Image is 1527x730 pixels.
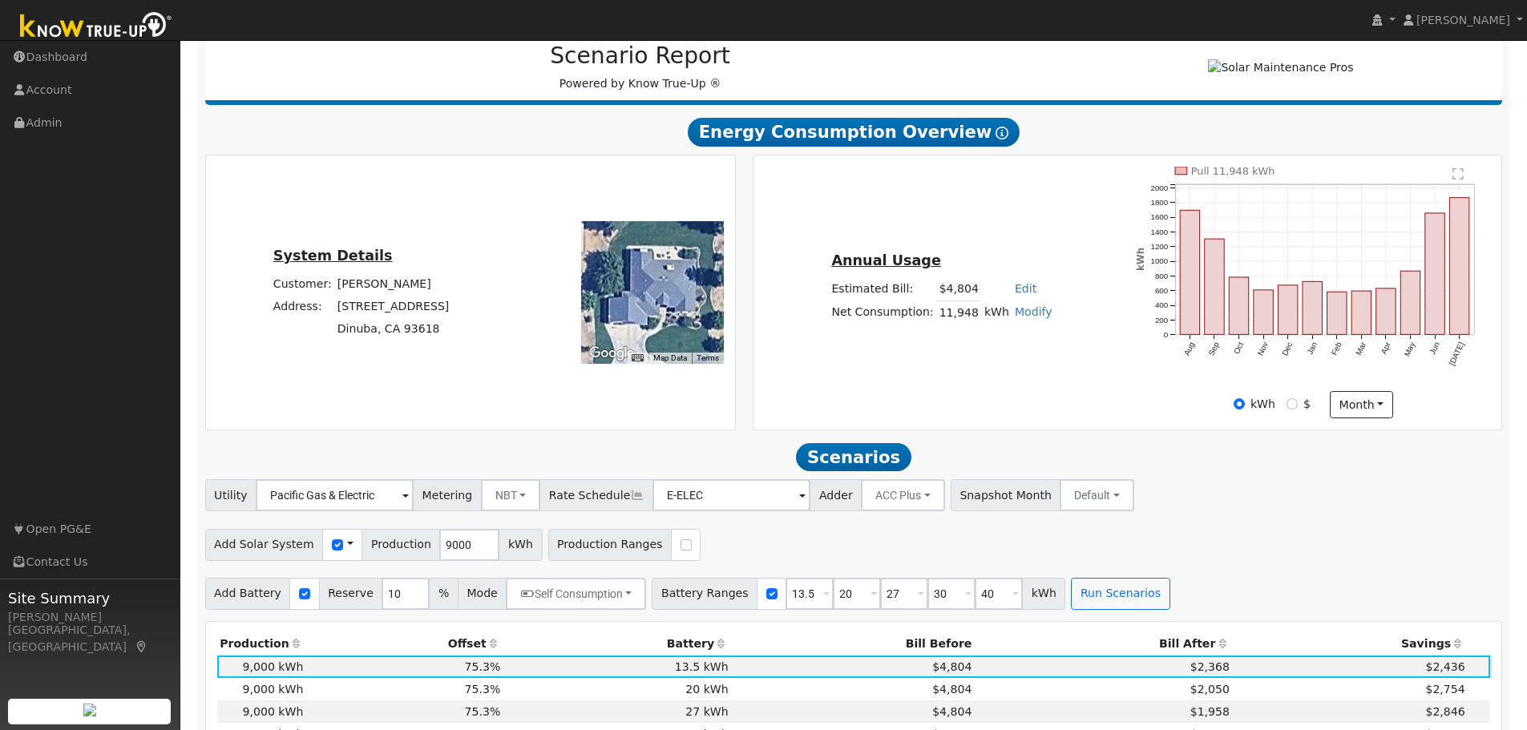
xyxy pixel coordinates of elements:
th: Offset [306,633,503,655]
td: Address: [270,295,334,317]
button: Default [1060,479,1134,511]
span: Energy Consumption Overview [688,118,1020,147]
span: Mode [458,578,507,610]
span: Utility [205,479,257,511]
rect: onclick="" [1327,292,1347,334]
u: System Details [273,248,393,264]
rect: onclick="" [1303,282,1322,335]
td: 13.5 kWh [503,655,731,678]
rect: onclick="" [1425,213,1444,335]
span: Scenarios [796,443,911,472]
i: Show Help [996,127,1008,139]
text: Sep [1207,341,1222,357]
div: [PERSON_NAME] [8,609,172,626]
span: Battery Ranges [652,578,757,610]
button: Self Consumption [506,578,646,610]
td: 9,000 kWh [217,678,306,700]
span: 75.3% [465,705,501,718]
td: [PERSON_NAME] [334,272,452,295]
rect: onclick="" [1376,288,1396,335]
div: Powered by Know True-Up ® [213,42,1068,92]
rect: onclick="" [1352,291,1371,334]
text: 400 [1155,301,1169,310]
rect: onclick="" [1254,290,1273,335]
text: Aug [1182,341,1196,357]
span: $4,804 [932,660,972,673]
a: Open this area in Google Maps (opens a new window) [585,343,638,364]
td: [STREET_ADDRESS] [334,295,452,317]
text: Jun [1428,341,1442,356]
text: Mar [1355,341,1368,357]
img: Solar Maintenance Pros [1208,59,1353,76]
rect: onclick="" [1401,271,1420,334]
text: Jan [1306,341,1319,356]
text:  [1453,167,1464,180]
div: [GEOGRAPHIC_DATA], [GEOGRAPHIC_DATA] [8,622,172,655]
span: $2,368 [1190,660,1230,673]
a: Edit [1015,282,1036,295]
text: 2000 [1151,184,1169,192]
span: Metering [413,479,482,511]
td: Estimated Bill: [829,278,936,301]
h2: Scenario Report [221,42,1059,70]
span: $4,804 [932,683,972,696]
span: 75.3% [465,660,501,673]
text: 0 [1164,330,1169,339]
u: Annual Usage [831,252,940,268]
input: Select a Rate Schedule [652,479,810,511]
button: Keyboard shortcuts [632,353,643,364]
input: $ [1287,398,1298,409]
span: Production Ranges [548,529,672,561]
text: [DATE] [1448,341,1466,367]
rect: onclick="" [1450,198,1469,335]
label: kWh [1250,396,1275,413]
span: Reserve [319,578,383,610]
text: kWh [1135,248,1146,271]
text: 600 [1155,286,1169,295]
text: May [1403,341,1417,358]
td: 9,000 kWh [217,700,306,723]
text: 1000 [1151,257,1169,266]
img: Know True-Up [12,9,180,45]
span: $2,754 [1425,683,1464,696]
text: Apr [1380,341,1393,356]
td: 27 kWh [503,700,731,723]
td: $4,804 [936,278,981,301]
td: 20 kWh [503,678,731,700]
span: Snapshot Month [951,479,1061,511]
button: month [1330,391,1393,418]
span: 75.3% [465,683,501,696]
a: Map [135,640,149,653]
text: Dec [1281,341,1295,357]
th: Production [217,633,306,655]
span: Add Battery [205,578,291,610]
span: Production [362,529,440,561]
td: Dinuba, CA 93618 [334,318,452,341]
button: NBT [481,479,541,511]
text: 800 [1155,272,1169,280]
text: Feb [1330,341,1343,357]
span: Adder [810,479,862,511]
img: Google [585,343,638,364]
td: kWh [981,300,1012,324]
rect: onclick="" [1279,285,1298,335]
td: Customer: [270,272,334,295]
a: Modify [1015,305,1052,318]
span: kWh [1022,578,1065,610]
span: [PERSON_NAME] [1416,14,1510,26]
span: $2,050 [1190,683,1230,696]
button: Run Scenarios [1071,578,1169,610]
input: kWh [1234,398,1245,409]
img: retrieve [83,704,96,716]
button: Map Data [653,353,687,364]
span: Site Summary [8,587,172,609]
text: Pull 11,948 kWh [1191,165,1275,177]
span: $1,958 [1190,705,1230,718]
text: 1400 [1151,228,1169,236]
text: 1800 [1151,198,1169,207]
text: 1600 [1151,212,1169,221]
th: Battery [503,633,731,655]
th: Bill After [975,633,1233,655]
span: $2,846 [1425,705,1464,718]
a: Terms (opens in new tab) [697,353,719,362]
